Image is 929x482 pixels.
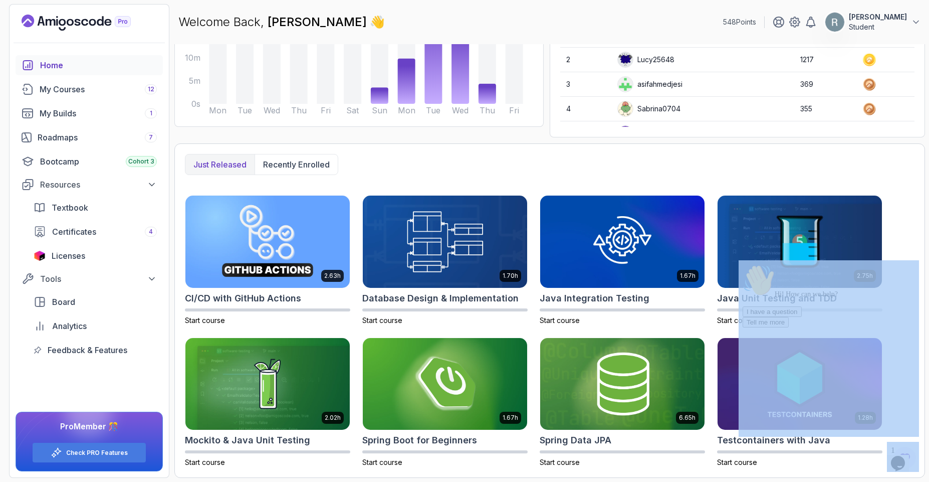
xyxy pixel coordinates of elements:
[679,414,695,422] p: 6.65h
[887,442,919,472] iframe: chat widget
[40,83,157,95] div: My Courses
[16,176,163,194] button: Resources
[4,4,184,67] div: 👋Hi! How can we help?I have a questionTell me more
[680,272,695,280] p: 1.67h
[717,458,757,466] span: Start course
[717,195,882,326] a: Java Unit Testing and TDD card2.75hJava Unit Testing and TDDStart course
[40,155,157,168] div: Bootcamp
[540,458,580,466] span: Start course
[717,316,757,325] span: Start course
[794,48,857,72] td: 1217
[291,105,307,115] tspan: Thu
[717,433,830,447] h2: Testcontainers with Java
[540,338,705,430] img: Spring Data JPA card
[16,151,163,172] a: bootcamp
[723,17,756,27] p: 548 Points
[794,97,857,121] td: 355
[363,196,527,288] img: Database Design & Implementation card
[321,105,331,115] tspan: Fri
[617,76,682,92] div: asifahmedjesi
[540,196,705,288] img: Java Integration Testing card
[618,101,633,116] img: default monster avatar
[503,414,518,422] p: 1.67h
[849,12,907,22] p: [PERSON_NAME]
[28,316,163,336] a: analytics
[263,158,330,171] p: Recently enrolled
[149,133,153,141] span: 7
[560,72,611,97] td: 3
[40,107,157,119] div: My Builds
[185,195,350,326] a: CI/CD with GitHub Actions card2.63hCI/CD with GitHub ActionsStart course
[52,226,96,238] span: Certificates
[189,76,200,86] tspan: 5m
[617,125,689,141] div: Lambalamba160
[185,338,350,468] a: Mockito & Java Unit Testing card2.02hMockito & Java Unit TestingStart course
[480,105,495,115] tspan: Thu
[264,105,280,115] tspan: Wed
[28,292,163,312] a: board
[717,338,882,468] a: Testcontainers with Java card1.28hTestcontainers with JavaStart course
[540,316,580,325] span: Start course
[52,250,85,262] span: Licenses
[40,59,157,71] div: Home
[178,14,385,30] p: Welcome Back,
[372,105,387,115] tspan: Sun
[185,291,301,305] h2: CI/CD with GitHub Actions
[503,272,518,280] p: 1.70h
[185,53,200,63] tspan: 10m
[346,105,359,115] tspan: Sat
[560,48,611,72] td: 2
[849,22,907,32] p: Student
[128,157,154,166] span: Cohort 3
[148,85,154,93] span: 12
[48,344,127,356] span: Feedback & Features
[185,458,225,466] span: Start course
[362,458,402,466] span: Start course
[185,433,310,447] h2: Mockito & Java Unit Testing
[362,291,519,305] h2: Database Design & Implementation
[362,433,477,447] h2: Spring Boot for Beginners
[4,4,36,36] img: :wave:
[825,13,844,32] img: user profile image
[52,296,75,308] span: Board
[185,316,225,325] span: Start course
[560,97,611,121] td: 4
[22,15,154,31] a: Landing page
[739,260,919,437] iframe: chat widget
[370,14,385,30] span: 👋
[362,338,528,468] a: Spring Boot for Beginners card1.67hSpring Boot for BeginnersStart course
[362,195,528,326] a: Database Design & Implementation card1.70hDatabase Design & ImplementationStart course
[209,105,226,115] tspan: Mon
[540,433,611,447] h2: Spring Data JPA
[16,79,163,99] a: courses
[40,179,157,191] div: Resources
[28,198,163,218] a: textbook
[268,15,370,29] span: [PERSON_NAME]
[362,316,402,325] span: Start course
[4,46,63,57] button: I have a question
[618,77,633,92] img: user profile image
[255,154,338,175] button: Recently enrolled
[52,202,88,214] span: Textbook
[794,72,857,97] td: 369
[185,196,350,288] img: CI/CD with GitHub Actions card
[540,195,705,326] a: Java Integration Testing card1.67hJava Integration TestingStart course
[540,291,649,305] h2: Java Integration Testing
[38,131,157,143] div: Roadmaps
[16,127,163,147] a: roadmaps
[363,338,527,430] img: Spring Boot for Beginners card
[718,196,882,288] img: Java Unit Testing and TDD card
[150,109,152,117] span: 1
[185,154,255,175] button: Just released
[191,99,200,109] tspan: 0s
[16,270,163,288] button: Tools
[452,105,469,115] tspan: Wed
[540,338,705,468] a: Spring Data JPA card6.65hSpring Data JPAStart course
[324,272,341,280] p: 2.63h
[28,222,163,242] a: certificates
[238,105,252,115] tspan: Tue
[193,158,247,171] p: Just released
[16,55,163,75] a: home
[426,105,440,115] tspan: Tue
[718,338,882,430] img: Testcontainers with Java card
